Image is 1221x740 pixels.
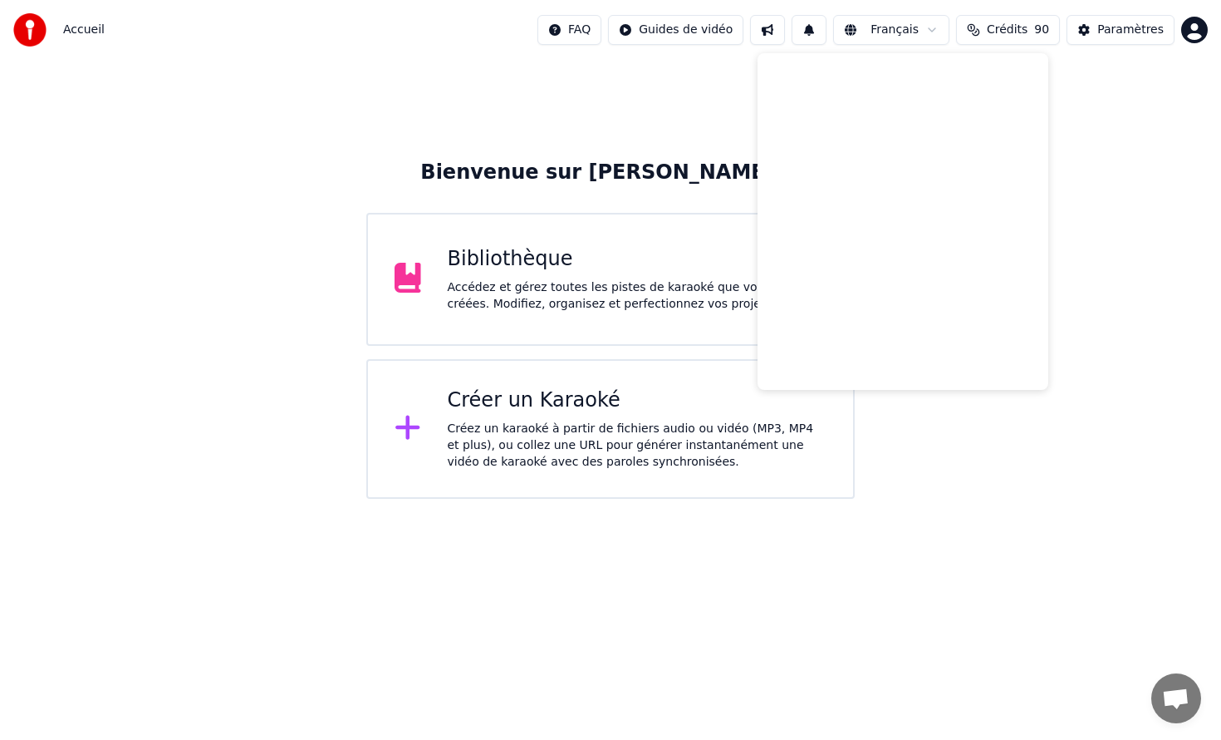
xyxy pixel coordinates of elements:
[448,387,827,414] div: Créer un Karaoké
[537,15,601,45] button: FAQ
[956,15,1060,45] button: Crédits90
[1034,22,1049,38] span: 90
[987,22,1027,38] span: Crédits
[448,279,827,313] div: Accédez et gérez toutes les pistes de karaoké que vous avez créées. Modifiez, organisez et perfec...
[63,22,105,38] nav: breadcrumb
[1097,22,1164,38] div: Paramètres
[1067,15,1174,45] button: Paramètres
[448,246,827,273] div: Bibliothèque
[448,421,827,471] div: Créez un karaoké à partir de fichiers audio ou vidéo (MP3, MP4 et plus), ou collez une URL pour g...
[63,22,105,38] span: Accueil
[608,15,743,45] button: Guides de vidéo
[1151,673,1201,723] div: Ouvrir le chat
[420,160,800,186] div: Bienvenue sur [PERSON_NAME]
[13,13,47,47] img: youka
